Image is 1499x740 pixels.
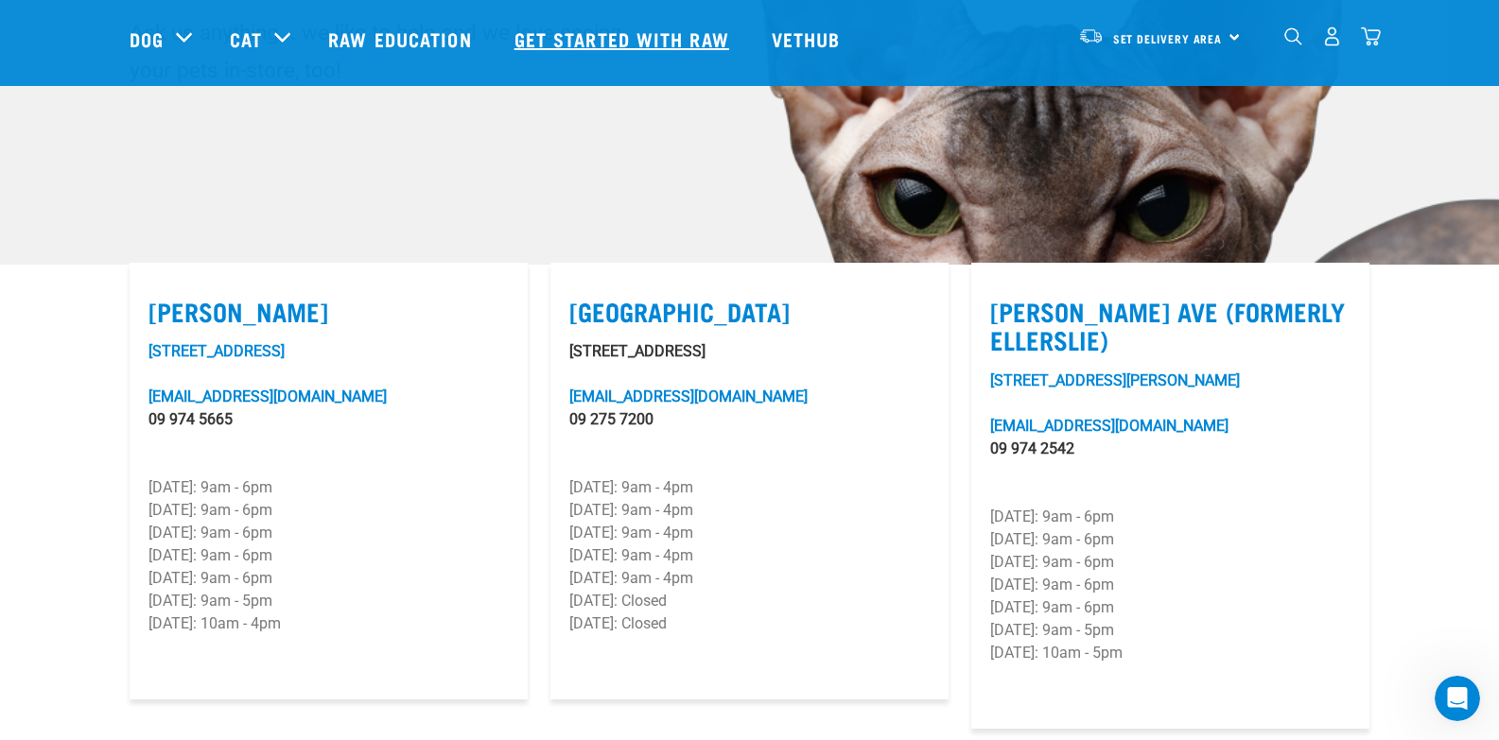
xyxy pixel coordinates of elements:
[569,544,930,567] p: [DATE]: 9am - 4pm
[230,25,262,53] a: Cat
[569,476,930,499] p: [DATE]: 9am - 4pm
[1113,35,1223,42] span: Set Delivery Area
[569,297,930,326] label: [GEOGRAPHIC_DATA]
[990,371,1240,389] a: [STREET_ADDRESS][PERSON_NAME]
[148,410,233,428] a: 09 974 5665
[1361,26,1381,46] img: home-icon@2x.png
[569,387,808,405] a: [EMAIL_ADDRESS][DOMAIN_NAME]
[496,1,753,77] a: Get started with Raw
[569,567,930,590] p: [DATE]: 9am - 4pm
[148,544,509,567] p: [DATE]: 9am - 6pm
[569,590,930,612] p: [DATE]: Closed
[990,551,1351,574] p: [DATE]: 9am - 6pm
[1322,26,1342,46] img: user.png
[990,528,1351,551] p: [DATE]: 9am - 6pm
[148,297,509,326] label: [PERSON_NAME]
[148,567,509,590] p: [DATE]: 9am - 6pm
[990,506,1351,528] p: [DATE]: 9am - 6pm
[1435,676,1480,721] iframe: Intercom live chat
[753,1,864,77] a: Vethub
[569,522,930,544] p: [DATE]: 9am - 4pm
[148,522,509,544] p: [DATE]: 9am - 6pm
[990,619,1351,642] p: [DATE]: 9am - 5pm
[569,612,930,635] p: [DATE]: Closed
[1284,27,1302,45] img: home-icon-1@2x.png
[148,342,285,360] a: [STREET_ADDRESS]
[130,25,164,53] a: Dog
[148,590,509,612] p: [DATE]: 9am - 5pm
[569,499,930,522] p: [DATE]: 9am - 4pm
[990,297,1351,354] label: [PERSON_NAME] Ave (Formerly Ellerslie)
[1078,27,1104,44] img: van-moving.png
[148,476,509,499] p: [DATE]: 9am - 6pm
[148,499,509,522] p: [DATE]: 9am - 6pm
[990,417,1229,435] a: [EMAIL_ADDRESS][DOMAIN_NAME]
[309,1,495,77] a: Raw Education
[569,340,930,363] p: [STREET_ADDRESS]
[148,387,387,405] a: [EMAIL_ADDRESS][DOMAIN_NAME]
[990,574,1351,596] p: [DATE]: 9am - 6pm
[148,612,509,635] p: [DATE]: 10am - 4pm
[990,642,1351,664] p: [DATE]: 10am - 5pm
[569,410,654,428] a: 09 275 7200
[990,439,1074,457] a: 09 974 2542
[990,596,1351,619] p: [DATE]: 9am - 6pm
